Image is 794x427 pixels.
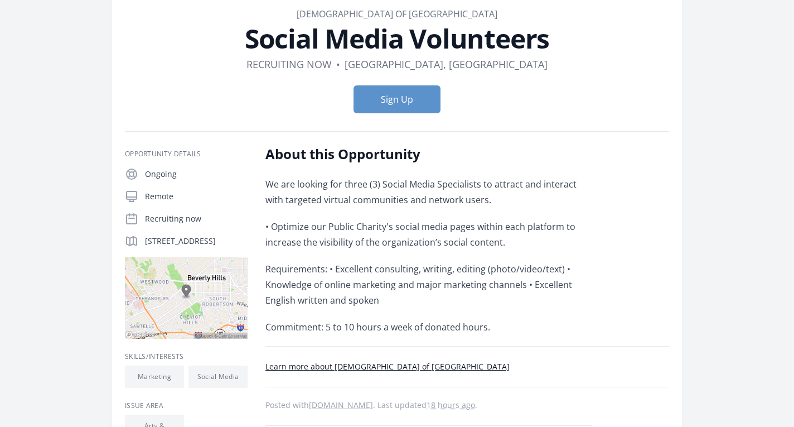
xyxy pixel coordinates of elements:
h2: About this Opportunity [265,145,592,163]
p: Recruiting now [145,213,248,224]
div: • [336,56,340,72]
img: Map [125,257,248,339]
abbr: Thu, Oct 9, 2025 7:44 PM [427,400,475,410]
a: [DOMAIN_NAME] [309,400,373,410]
dd: [GEOGRAPHIC_DATA], [GEOGRAPHIC_DATA] [345,56,548,72]
a: [DEMOGRAPHIC_DATA] of [GEOGRAPHIC_DATA] [297,8,497,20]
p: • Optimize our Public Charity's social media pages within each platform to increase the visibilit... [265,219,592,250]
li: Social Media [188,366,248,388]
p: Ongoing [145,169,248,180]
p: We are looking for three (3) Social Media Specialists to attract and interact with targeted virtu... [265,176,592,208]
p: [STREET_ADDRESS] [145,236,248,247]
h1: Social Media Volunteers [125,25,669,52]
dd: Recruiting now [246,56,332,72]
button: Sign Up [354,85,440,113]
p: Commitment: 5 to 10 hours a week of donated hours. [265,319,592,335]
a: Learn more about [DEMOGRAPHIC_DATA] of [GEOGRAPHIC_DATA] [265,361,510,372]
p: Requirements: • Excellent consulting, writing, editing (photo/video/text) • Knowledge of online m... [265,261,592,308]
h3: Issue area [125,401,248,410]
h3: Opportunity Details [125,150,248,159]
p: Posted with . Last updated . [265,401,669,410]
p: Remote [145,191,248,202]
li: Marketing [125,366,184,388]
h3: Skills/Interests [125,352,248,361]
